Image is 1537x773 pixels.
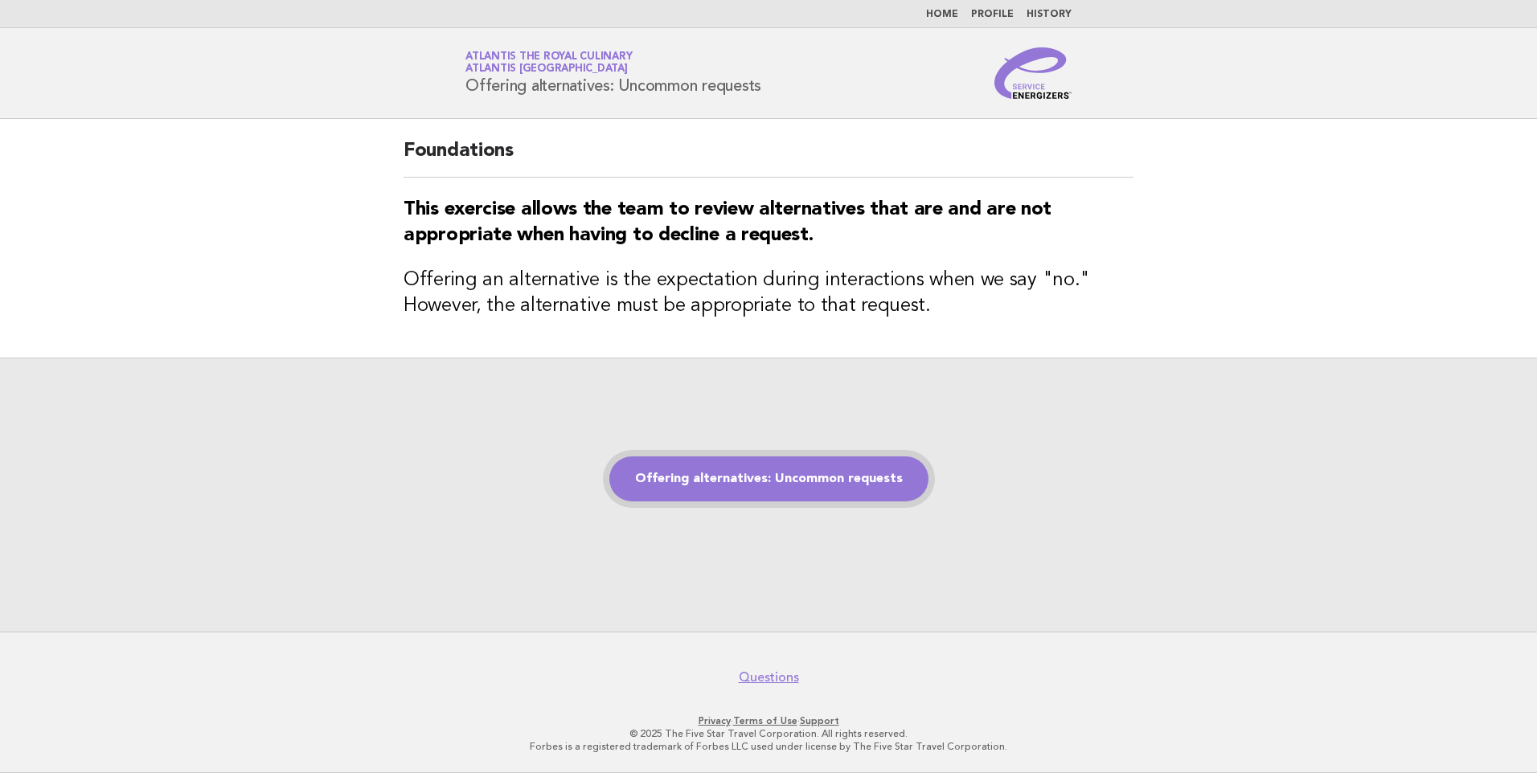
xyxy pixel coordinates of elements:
a: Offering alternatives: Uncommon requests [609,456,928,501]
h3: Offering an alternative is the expectation during interactions when we say "no." However, the alt... [404,268,1133,319]
a: Terms of Use [733,715,797,726]
a: Support [800,715,839,726]
a: Privacy [699,715,731,726]
a: Home [926,10,958,19]
span: Atlantis [GEOGRAPHIC_DATA] [465,64,628,75]
p: Forbes is a registered trademark of Forbes LLC used under license by The Five Star Travel Corpora... [277,740,1260,753]
a: Questions [739,669,799,685]
h2: Foundations [404,138,1133,178]
p: · · [277,714,1260,727]
a: Atlantis the Royal CulinaryAtlantis [GEOGRAPHIC_DATA] [465,51,632,74]
a: Profile [971,10,1014,19]
p: © 2025 The Five Star Travel Corporation. All rights reserved. [277,727,1260,740]
a: History [1027,10,1072,19]
img: Service Energizers [994,47,1072,99]
h1: Offering alternatives: Uncommon requests [465,52,761,94]
strong: This exercise allows the team to review alternatives that are and are not appropriate when having... [404,200,1051,245]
